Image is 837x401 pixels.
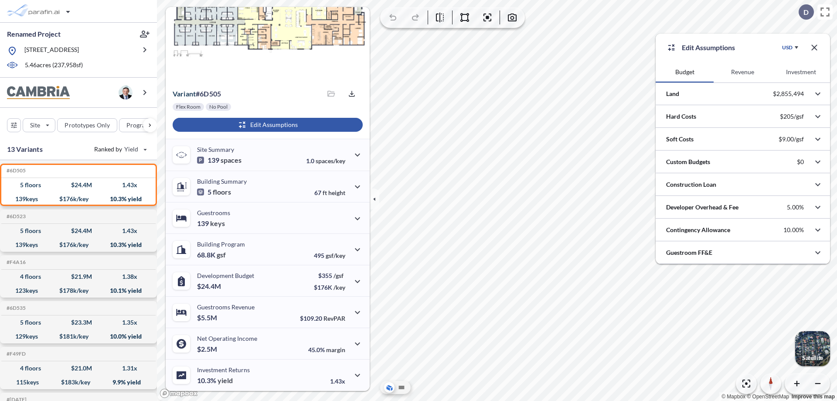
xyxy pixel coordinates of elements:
[5,259,26,265] h5: Click to copy the code
[197,366,250,374] p: Investment Returns
[314,284,345,291] p: $176K
[30,121,40,130] p: Site
[176,103,201,110] p: Flex Room
[197,209,230,216] p: Guestrooms
[314,189,345,196] p: 67
[666,89,679,98] p: Land
[795,331,830,366] button: Switcher ImageSatellite
[197,219,225,228] p: 139
[197,376,233,385] p: 10.3%
[333,284,345,291] span: /key
[326,252,345,259] span: gsf/key
[802,354,823,361] p: Satellite
[772,62,830,82] button: Investment
[779,135,804,143] p: $9.00/gsf
[197,178,247,185] p: Building Summary
[803,8,809,16] p: D
[5,351,26,357] h5: Click to copy the code
[5,305,26,311] h5: Click to copy the code
[666,112,696,121] p: Hard Costs
[384,382,395,393] button: Aerial View
[797,158,804,166] p: $0
[666,180,716,189] p: Construction Loan
[323,189,327,196] span: ft
[5,213,26,219] h5: Click to copy the code
[126,121,151,130] p: Program
[7,29,61,39] p: Renamed Project
[119,86,133,99] img: user logo
[197,272,254,279] p: Development Budget
[217,250,226,259] span: gsf
[314,272,345,279] p: $355
[5,168,26,174] h5: Click to copy the code
[197,282,222,291] p: $24.4M
[173,89,221,98] p: # 6d505
[666,226,730,234] p: Contingency Allowance
[218,376,233,385] span: yield
[197,345,218,353] p: $2.5M
[209,103,228,110] p: No Pool
[7,86,70,99] img: BrandImage
[24,45,79,56] p: [STREET_ADDRESS]
[197,188,231,196] p: 5
[782,44,793,51] div: USD
[787,203,804,211] p: 5.00%
[197,146,234,153] p: Site Summary
[119,118,166,132] button: Program
[7,144,43,154] p: 13 Variants
[396,382,407,393] button: Site Plan
[666,135,694,144] p: Soft Costs
[328,189,345,196] span: height
[87,142,153,156] button: Ranked by Yield
[57,118,117,132] button: Prototypes Only
[221,156,242,165] span: spaces
[666,158,710,166] p: Custom Budgets
[197,335,257,342] p: Net Operating Income
[773,90,804,98] p: $2,855,494
[173,118,363,132] button: Edit Assumptions
[330,377,345,385] p: 1.43x
[314,252,345,259] p: 495
[124,145,139,154] span: Yield
[316,157,345,165] span: spaces/key
[160,388,198,398] a: Mapbox homepage
[333,272,344,279] span: /gsf
[213,188,231,196] span: floors
[210,219,225,228] span: keys
[197,313,218,322] p: $5.5M
[65,121,110,130] p: Prototypes Only
[721,394,745,400] a: Mapbox
[666,248,712,257] p: Guestroom FF&E
[792,394,835,400] a: Improve this map
[795,331,830,366] img: Switcher Image
[780,113,804,120] p: $205/gsf
[323,315,345,322] span: RevPAR
[682,42,735,53] p: Edit Assumptions
[23,118,55,132] button: Site
[656,62,714,82] button: Budget
[197,303,255,311] p: Guestrooms Revenue
[783,226,804,234] p: 10.00%
[666,203,738,212] p: Developer Overhead & Fee
[747,394,789,400] a: OpenStreetMap
[308,346,345,353] p: 45.0%
[25,61,83,70] p: 5.46 acres ( 237,958 sf)
[173,89,196,98] span: Variant
[197,250,226,259] p: 68.8K
[306,157,345,165] p: 1.0
[197,240,245,248] p: Building Program
[300,315,345,322] p: $109.20
[714,62,772,82] button: Revenue
[326,346,345,353] span: margin
[197,156,242,165] p: 139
